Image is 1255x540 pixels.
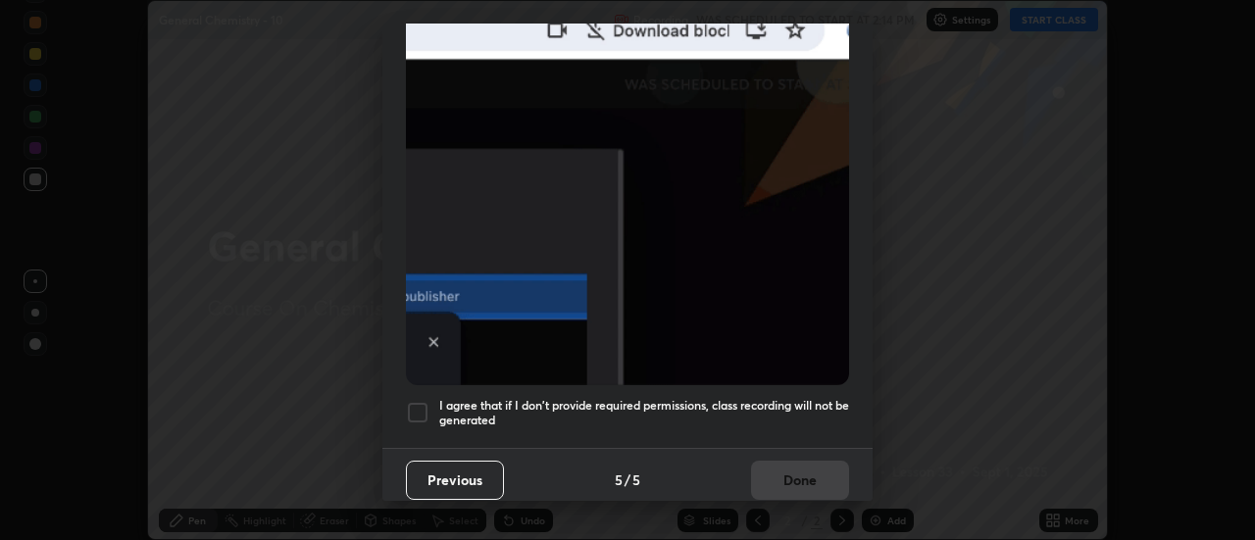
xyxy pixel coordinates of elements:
[406,461,504,500] button: Previous
[439,398,849,428] h5: I agree that if I don't provide required permissions, class recording will not be generated
[632,469,640,490] h4: 5
[625,469,630,490] h4: /
[615,469,623,490] h4: 5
